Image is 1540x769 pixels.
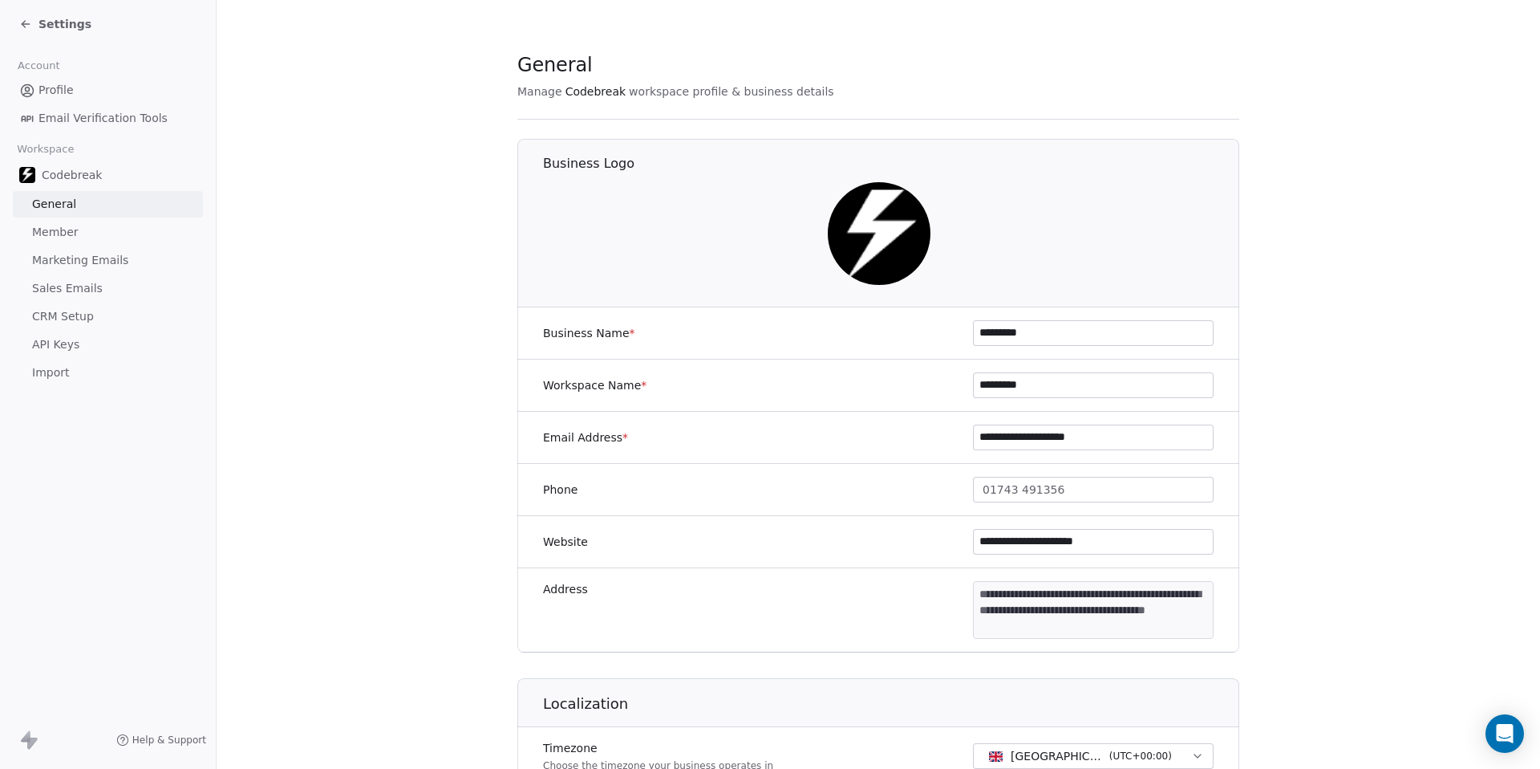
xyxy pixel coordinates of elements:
span: 01743 491356 [983,482,1064,498]
h1: Localization [543,694,1240,714]
span: General [32,196,76,213]
label: Business Name [543,325,635,341]
a: Sales Emails [13,275,203,302]
span: Codebreak [565,83,626,100]
button: [GEOGRAPHIC_DATA] - GMT(UTC+00:00) [973,743,1214,769]
span: General [517,53,593,77]
span: workspace profile & business details [629,83,834,100]
span: Help & Support [132,734,206,747]
a: Member [13,219,203,246]
a: Settings [19,16,91,32]
label: Phone [543,482,577,498]
a: API Keys [13,332,203,358]
span: Import [32,364,69,381]
label: Address [543,581,588,597]
span: Email Verification Tools [38,110,168,127]
span: Member [32,224,79,241]
label: Timezone [543,740,773,756]
img: Codebreak_Favicon.png [828,182,930,285]
a: Help & Support [116,734,206,747]
label: Email Address [543,429,628,446]
span: Settings [38,16,91,32]
h1: Business Logo [543,155,1240,173]
span: API Keys [32,336,79,353]
a: Import [13,360,203,386]
a: General [13,191,203,218]
span: CRM Setup [32,308,94,325]
label: Website [543,534,588,550]
span: Sales Emails [32,280,103,297]
span: Manage [517,83,562,100]
a: CRM Setup [13,303,203,330]
span: Account [10,54,67,78]
span: ( UTC+00:00 ) [1109,749,1172,763]
span: Codebreak [42,167,102,183]
img: Codebreak_Favicon.png [19,167,35,183]
a: Profile [13,77,203,104]
a: Marketing Emails [13,247,203,274]
span: [GEOGRAPHIC_DATA] - GMT [1011,748,1103,764]
div: Open Intercom Messenger [1485,714,1524,753]
span: Profile [38,82,74,99]
span: Workspace [10,137,81,161]
label: Workspace Name [543,377,646,393]
span: Marketing Emails [32,252,128,269]
a: Email Verification Tools [13,105,203,132]
button: 01743 491356 [973,477,1214,502]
